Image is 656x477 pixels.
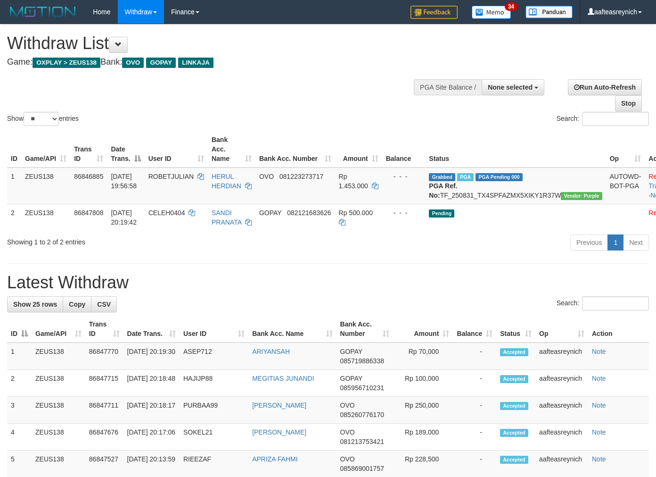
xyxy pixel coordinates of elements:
span: Copy 085956710231 to clipboard [340,384,384,392]
th: ID [7,131,21,167]
div: PGA Site Balance / [414,79,482,95]
span: [DATE] 20:19:42 [111,209,137,226]
span: Copy 082121683626 to clipboard [287,209,331,217]
th: Action [588,316,649,343]
span: OVO [340,428,355,436]
a: ARIYANSAH [252,348,290,355]
td: SOKEL21 [180,424,248,451]
a: Note [592,402,606,409]
span: [DATE] 19:56:58 [111,173,137,190]
td: 1 [7,167,21,204]
td: 2 [7,204,21,231]
th: Bank Acc. Name: activate to sort column ascending [208,131,255,167]
span: Copy 081213753421 to clipboard [340,438,384,445]
td: 86847711 [85,397,123,424]
span: Accepted [500,429,528,437]
span: GOPAY [340,348,362,355]
td: 86847715 [85,370,123,397]
th: ID: activate to sort column descending [7,316,32,343]
a: SANDI PRANATA [212,209,241,226]
td: Rp 189,000 [393,424,453,451]
span: Rp 500.000 [339,209,373,217]
div: Showing 1 to 2 of 2 entries [7,234,266,247]
a: Run Auto-Refresh [568,79,642,95]
label: Show entries [7,112,79,126]
td: 4 [7,424,32,451]
td: TF_250831_TX4SPFAZMX5XIKY1R37W [425,167,606,204]
td: [DATE] 20:18:17 [123,397,180,424]
th: User ID: activate to sort column ascending [145,131,208,167]
a: Copy [63,296,91,312]
a: Stop [615,95,642,111]
td: [DATE] 20:19:30 [123,343,180,370]
td: - [453,370,496,397]
th: Balance [382,131,426,167]
span: OVO [340,402,355,409]
span: Copy 081223273717 to clipboard [279,173,323,180]
span: Accepted [500,456,528,464]
a: Note [592,428,606,436]
th: Bank Acc. Number: activate to sort column ascending [336,316,393,343]
a: Note [592,455,606,463]
td: - [453,424,496,451]
td: Rp 70,000 [393,343,453,370]
td: 2 [7,370,32,397]
a: Show 25 rows [7,296,63,312]
span: Copy [69,301,85,308]
img: MOTION_logo.png [7,5,79,19]
td: aafteasreynich [535,343,588,370]
a: Note [592,375,606,382]
td: Rp 250,000 [393,397,453,424]
th: Date Trans.: activate to sort column descending [107,131,144,167]
a: [PERSON_NAME] [252,402,306,409]
a: 1 [607,234,623,251]
img: Feedback.jpg [410,6,458,19]
th: Bank Acc. Name: activate to sort column ascending [248,316,336,343]
span: None selected [488,84,533,91]
h1: Latest Withdraw [7,273,649,292]
td: 86847770 [85,343,123,370]
td: - [453,343,496,370]
span: OVO [259,173,274,180]
a: CSV [91,296,117,312]
span: Copy 085719886338 to clipboard [340,357,384,365]
td: ZEUS138 [32,397,85,424]
div: - - - [386,172,422,181]
th: Status: activate to sort column ascending [496,316,535,343]
span: Marked by aafsreyleap [457,173,474,181]
a: Note [592,348,606,355]
span: OXPLAY > ZEUS138 [33,58,100,68]
span: Copy 085260776170 to clipboard [340,411,384,418]
span: Rp 1.453.000 [339,173,368,190]
th: Trans ID: activate to sort column ascending [70,131,107,167]
span: GOPAY [340,375,362,382]
span: Accepted [500,348,528,356]
img: Button%20Memo.svg [472,6,511,19]
span: Pending [429,209,454,218]
span: Show 25 rows [13,301,57,308]
span: 34 [505,2,517,11]
td: Rp 100,000 [393,370,453,397]
select: Showentries [24,112,59,126]
a: Next [623,234,649,251]
span: GOPAY [259,209,281,217]
th: Bank Acc. Number: activate to sort column ascending [255,131,335,167]
th: Op: activate to sort column ascending [535,316,588,343]
td: aafteasreynich [535,424,588,451]
span: PGA Pending [476,173,523,181]
td: HAJIJP88 [180,370,248,397]
b: PGA Ref. No: [429,182,457,199]
th: Amount: activate to sort column ascending [393,316,453,343]
span: Grabbed [429,173,455,181]
label: Search: [557,296,649,310]
a: APRIZA FAHMI [252,455,297,463]
span: Copy 085869001757 to clipboard [340,465,384,472]
td: PURBAA99 [180,397,248,424]
span: LINKAJA [178,58,213,68]
span: OVO [340,455,355,463]
td: aafteasreynich [535,397,588,424]
td: ZEUS138 [32,370,85,397]
span: CELEH0404 [148,209,185,217]
a: Previous [570,234,608,251]
a: [PERSON_NAME] [252,428,306,436]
